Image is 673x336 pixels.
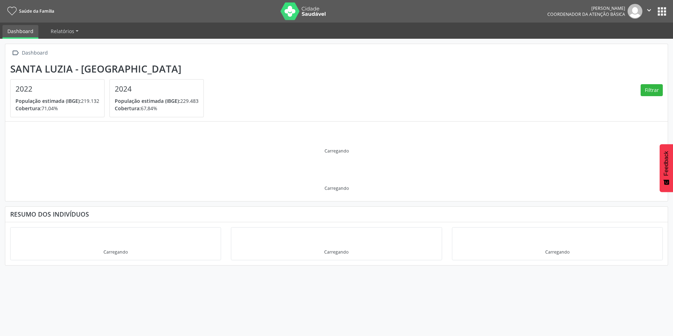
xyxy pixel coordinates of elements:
[115,97,199,105] p: 229.483
[15,105,99,112] p: 71,04%
[642,4,656,19] button: 
[15,85,99,93] h4: 2022
[645,6,653,14] i: 
[103,249,128,255] div: Carregando
[115,85,199,93] h4: 2024
[325,185,349,191] div: Carregando
[325,148,349,154] div: Carregando
[115,105,199,112] p: 67,84%
[641,84,663,96] button: Filtrar
[324,249,348,255] div: Carregando
[2,25,38,39] a: Dashboard
[660,144,673,192] button: Feedback - Mostrar pesquisa
[628,4,642,19] img: img
[20,48,49,58] div: Dashboard
[115,105,141,112] span: Cobertura:
[547,5,625,11] div: [PERSON_NAME]
[547,11,625,17] span: Coordenador da Atenção Básica
[51,28,74,35] span: Relatórios
[46,25,83,37] a: Relatórios
[19,8,54,14] span: Saúde da Família
[10,48,49,58] a:  Dashboard
[10,48,20,58] i: 
[15,98,81,104] span: População estimada (IBGE):
[15,105,42,112] span: Cobertura:
[15,97,99,105] p: 219.132
[115,98,180,104] span: População estimada (IBGE):
[663,151,669,176] span: Feedback
[5,5,54,17] a: Saúde da Família
[10,210,663,218] div: Resumo dos indivíduos
[545,249,570,255] div: Carregando
[656,5,668,18] button: apps
[10,63,209,75] div: Santa Luzia - [GEOGRAPHIC_DATA]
